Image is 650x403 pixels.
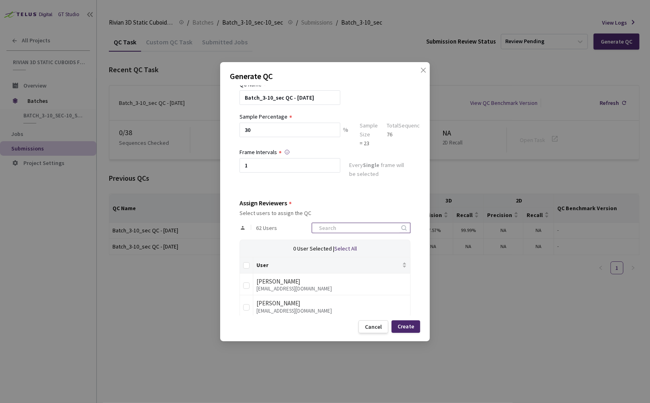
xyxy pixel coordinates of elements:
[363,161,379,169] strong: Single
[256,308,407,314] div: [EMAIL_ADDRESS][DOMAIN_NAME]
[349,161,410,180] div: Every frame will be selected
[240,210,410,216] div: Select users to assign the QC
[387,121,426,130] div: Total Sequences
[240,123,340,137] input: e.g. 10
[253,257,410,274] th: User
[256,299,407,308] div: [PERSON_NAME]
[256,277,407,286] div: [PERSON_NAME]
[240,148,277,157] div: Frame Intervals
[240,199,287,207] div: Assign Reviewers
[230,70,420,82] p: Generate QC
[240,112,287,121] div: Sample Percentage
[293,245,334,252] span: 0 User Selected |
[360,139,378,148] div: = 23
[365,324,382,330] div: Cancel
[334,245,357,252] span: Select All
[420,67,427,90] span: close
[256,262,400,268] span: User
[256,286,407,292] div: [EMAIL_ADDRESS][DOMAIN_NAME]
[340,123,351,148] div: %
[256,225,277,231] span: 62 Users
[398,323,414,330] div: Create
[314,223,400,233] input: Search
[240,158,340,173] input: Enter frame interval
[360,121,378,139] div: Sample Size
[387,130,426,139] div: 76
[412,67,425,80] button: Close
